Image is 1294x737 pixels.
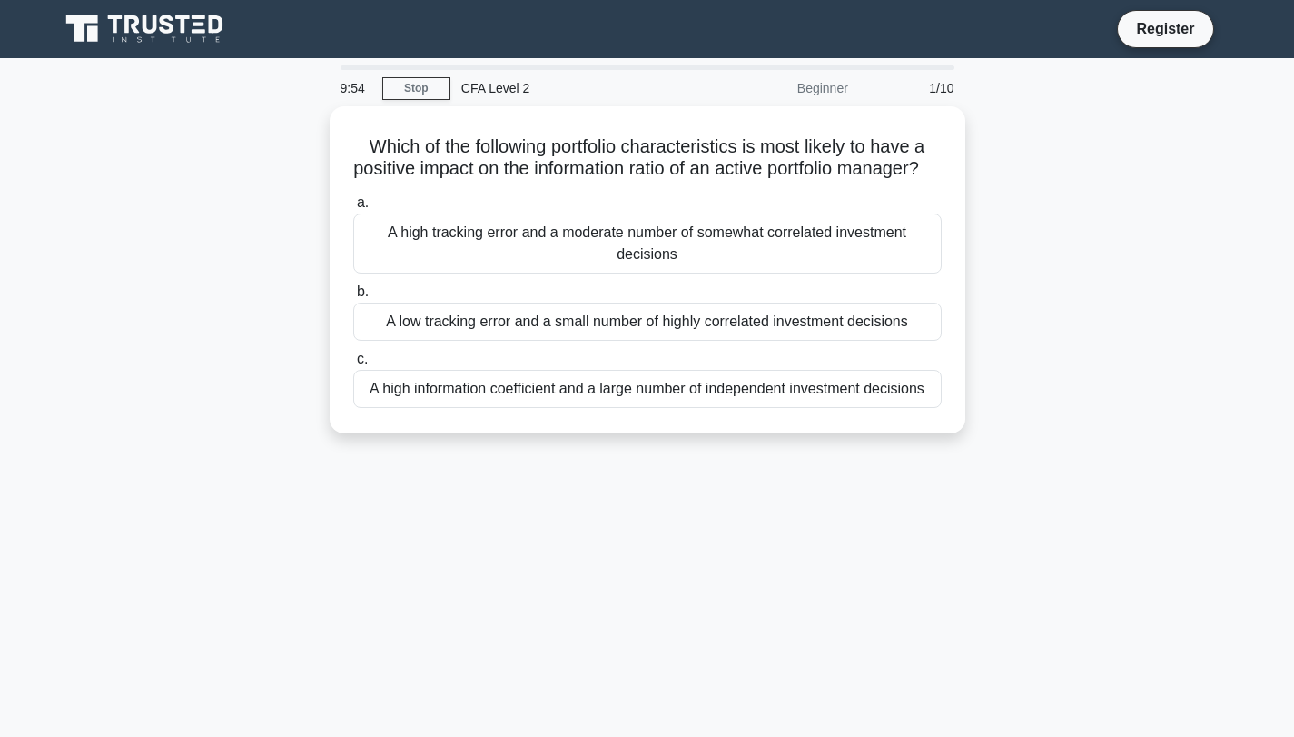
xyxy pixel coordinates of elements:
a: Stop [382,77,450,100]
div: 1/10 [859,70,965,106]
div: A high tracking error and a moderate number of somewhat correlated investment decisions [353,214,942,274]
div: A high information coefficient and a large number of independent investment decisions [353,370,942,408]
div: 9:54 [330,70,382,106]
div: Beginner [700,70,859,106]
div: CFA Level 2 [450,70,700,106]
span: b. [357,284,369,299]
span: c. [357,351,368,366]
a: Register [1125,17,1205,40]
span: a. [357,194,369,210]
div: A low tracking error and a small number of highly correlated investment decisions [353,303,942,341]
h5: Which of the following portfolio characteristics is most likely to have a positive impact on the ... [351,135,943,181]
